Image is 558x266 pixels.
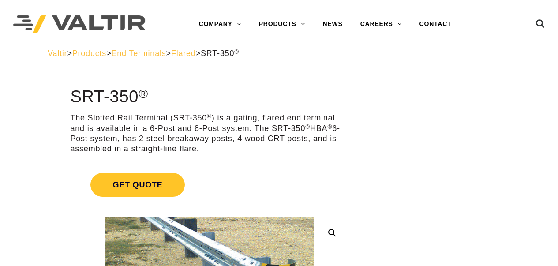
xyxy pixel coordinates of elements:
sup: ® [305,124,310,130]
img: Valtir [13,15,146,34]
a: Valtir [48,49,67,58]
a: CONTACT [411,15,461,33]
a: Flared [171,49,196,58]
a: CAREERS [352,15,411,33]
a: NEWS [314,15,351,33]
sup: ® [327,124,332,130]
sup: ® [234,49,239,55]
sup: ® [139,86,148,101]
h1: SRT-350 [70,88,348,106]
a: End Terminals [111,49,166,58]
a: COMPANY [190,15,250,33]
div: > > > > [48,49,510,59]
a: Get Quote [70,162,348,207]
p: The Slotted Rail Terminal (SRT-350 ) is a gating, flared end terminal and is available in a 6-Pos... [70,113,348,154]
span: Get Quote [90,173,184,197]
a: Products [72,49,106,58]
span: SRT-350 [201,49,239,58]
sup: ® [207,113,212,120]
a: PRODUCTS [250,15,314,33]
